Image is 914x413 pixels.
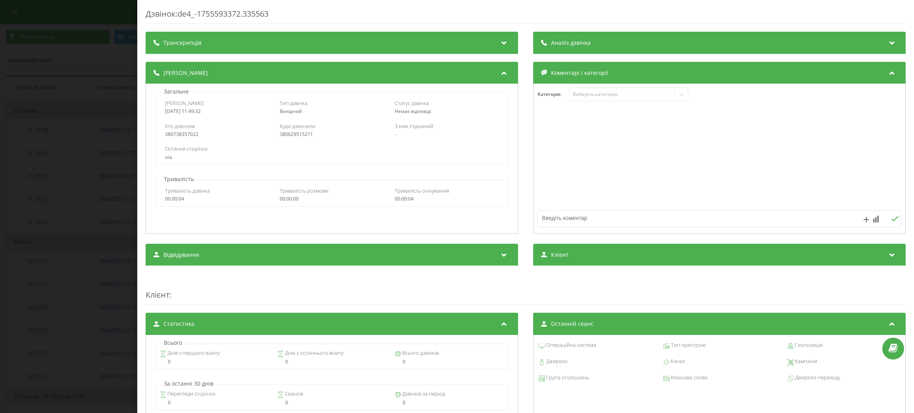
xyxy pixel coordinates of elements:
[280,196,384,202] div: 00:00:00
[669,374,707,382] span: Ключове слово
[166,390,215,398] span: Перегляди сторінок
[284,390,303,398] span: Сеансів
[545,358,568,365] span: Джерело
[394,196,499,202] div: 00:00:04
[669,341,705,349] span: Тип пристрою
[394,359,503,365] div: 0
[165,99,203,107] span: [PERSON_NAME]
[551,39,591,47] span: Аналіз дзвінка
[165,109,269,114] div: [DATE] 11:49:32
[163,251,199,259] span: Відвідування
[165,145,207,152] span: Остання сторінка
[162,339,184,347] p: Всього
[280,108,302,115] span: Вихідний
[394,122,433,130] span: З ким з'єднаний
[166,349,220,357] span: Днів з першого візиту
[160,400,269,405] div: 0
[551,251,568,259] span: Клієнт
[163,320,194,328] span: Статистика
[794,341,823,349] span: Геопозиція
[794,374,840,382] span: Джерело переходу
[165,122,194,130] span: Хто дзвонив
[162,175,196,183] p: Тривалість
[146,273,906,305] div: :
[280,132,384,137] div: 380629515211
[160,359,269,365] div: 0
[277,400,386,405] div: 0
[551,69,609,77] span: Коментарі і категорії
[401,390,445,398] span: Дзвінків за період
[545,374,589,382] span: Група оголошень
[394,187,449,194] span: Тривалість очікування
[146,289,169,300] span: Клієнт
[280,99,307,107] span: Тип дзвінка
[394,108,431,115] span: Немає відповіді
[394,99,428,107] span: Статус дзвінка
[551,320,593,328] span: Останній сеанс
[146,8,906,24] div: Дзвінок : de4_-1755593372.335563
[572,91,672,98] div: Виберіть категорію
[277,359,386,365] div: 0
[163,69,208,77] span: [PERSON_NAME]
[165,196,269,202] div: 00:00:04
[284,349,344,357] span: Днів з останнього візиту
[401,349,438,357] span: Всього дзвінків
[545,341,596,349] span: Операційна система
[162,88,191,96] p: Загальне
[394,132,499,137] div: -
[165,155,499,160] div: n/a
[794,358,817,365] span: Кампанія
[538,92,569,97] h4: Категорія :
[162,380,215,388] p: За останні 30 днів
[669,358,685,365] span: Канал
[163,39,202,47] span: Транскрипція
[165,187,209,194] span: Тривалість дзвінка
[165,132,269,137] div: 380738357022
[280,122,315,130] span: Куди дзвонили
[394,400,503,405] div: 0
[280,187,328,194] span: Тривалість розмови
